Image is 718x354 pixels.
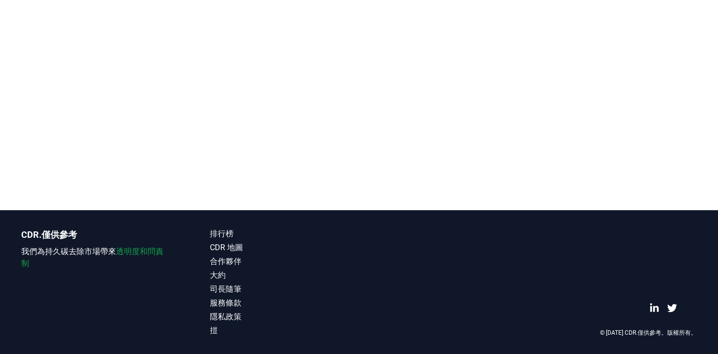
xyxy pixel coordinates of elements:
[600,329,697,337] p: © [DATE] CDR.僅供參考。版權所有。
[210,283,359,295] a: 司長隨筆
[21,228,170,242] p: CDR.僅供參考
[649,303,659,313] a: LinkedIn
[210,325,359,337] a: 㨟
[210,228,359,240] a: 排行榜
[210,269,359,281] a: 大約
[210,311,359,323] a: 隱私政策
[21,246,170,269] p: 我們為持久碳去除市場帶來
[210,256,359,267] a: 合作夥伴
[210,242,359,254] a: CDR 地圖
[210,297,359,309] a: 服務條款
[667,303,677,313] a: 囀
